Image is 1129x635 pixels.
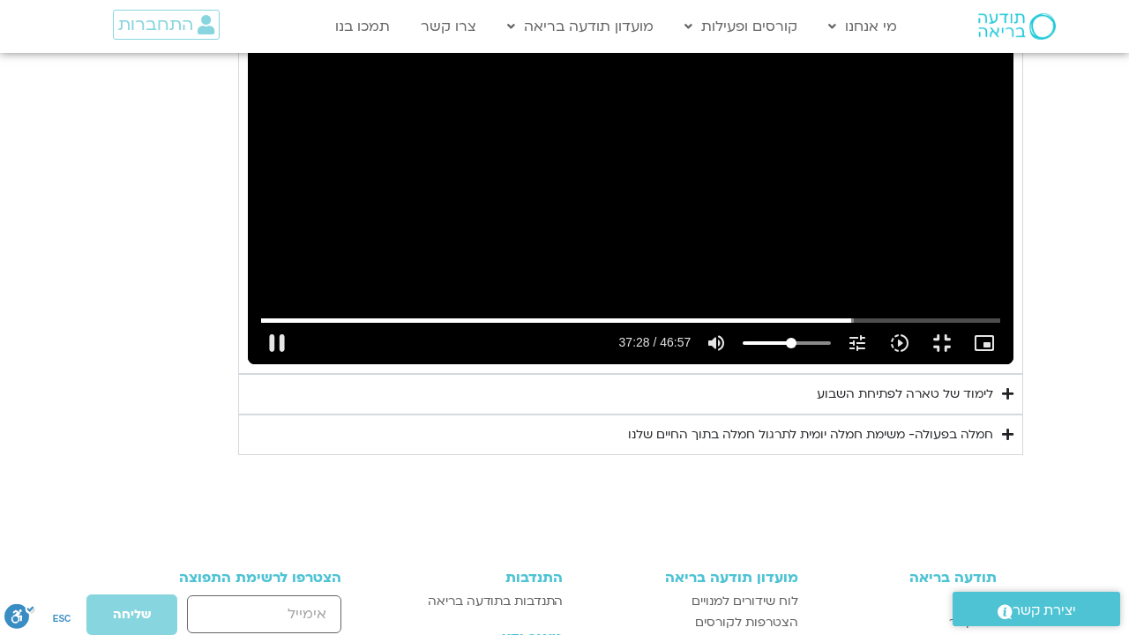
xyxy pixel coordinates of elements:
summary: חמלה בפעולה- משימת חמלה יומית לתרגול חמלה בתוך החיים שלנו [238,415,1023,455]
a: מי אנחנו [816,591,997,612]
a: התחברות [113,10,220,40]
a: התנדבות בתודעה בריאה [390,591,563,612]
a: הצטרפות לקורסים [580,612,798,633]
input: אימייל [187,595,341,633]
h3: מועדון תודעה בריאה [580,570,798,586]
a: צרו קשר [412,10,485,43]
span: התחברות [118,15,193,34]
span: התנדבות בתודעה בריאה [428,591,563,612]
h3: הצטרפו לרשימת התפוצה [132,570,341,586]
span: לוח שידורים למנויים [692,591,798,612]
a: יצירת קשר [953,592,1120,626]
h3: התנדבות [390,570,563,586]
summary: לימוד של טארה לפתיחת השבוע [238,374,1023,415]
div: חמלה בפעולה- משימת חמלה יומית לתרגול חמלה בתוך החיים שלנו [628,424,993,445]
a: מועדון תודעה בריאה [498,10,662,43]
img: תודעה בריאה [978,13,1056,40]
a: קורסים ופעילות [676,10,806,43]
h3: תודעה בריאה [816,570,997,586]
a: מי אנחנו [819,10,906,43]
span: שליחה [113,608,151,622]
a: תמכו בנו [326,10,399,43]
a: צור קשר [816,612,997,633]
a: לוח שידורים למנויים [580,591,798,612]
span: הצטרפות לקורסים [695,612,798,633]
div: לימוד של טארה לפתיחת השבוע [817,384,993,405]
span: יצירת קשר [1013,599,1076,623]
